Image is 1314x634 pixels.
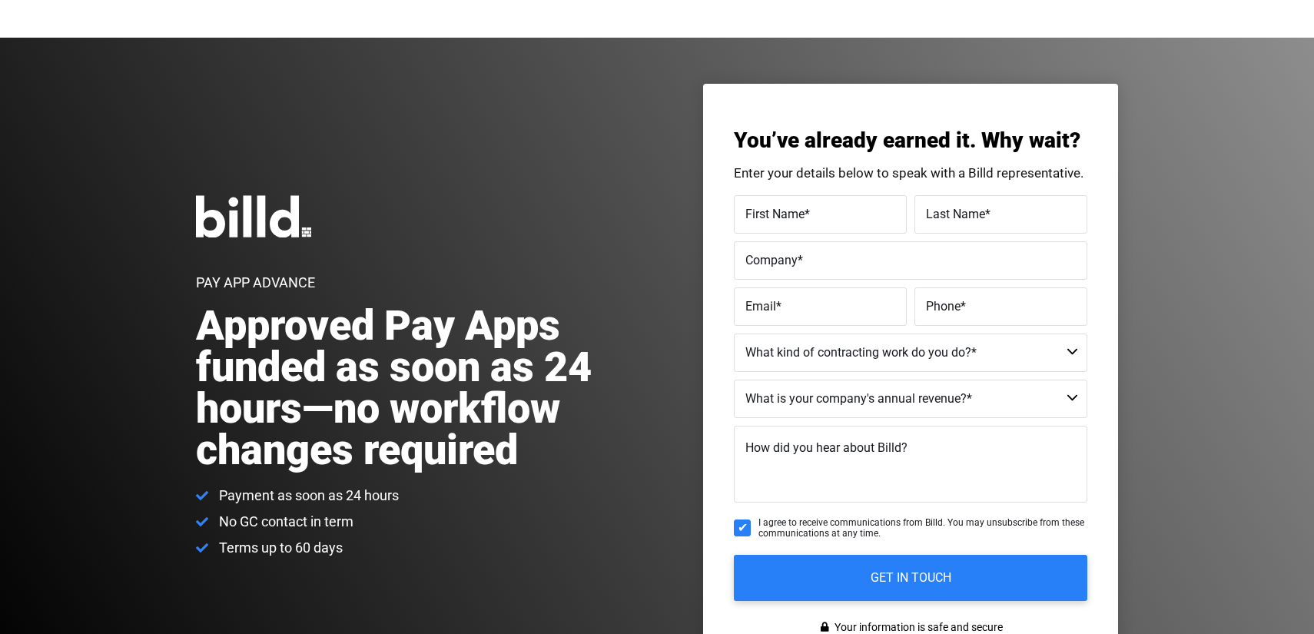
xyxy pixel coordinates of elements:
span: I agree to receive communications from Billd. You may unsubscribe from these communications at an... [758,517,1087,539]
span: Email [745,298,776,313]
h3: You’ve already earned it. Why wait? [734,130,1087,151]
span: Phone [926,298,961,313]
h2: Approved Pay Apps funded as soon as 24 hours—no workflow changes required [196,305,674,471]
span: No GC contact in term [215,513,353,531]
span: Company [745,252,798,267]
span: Payment as soon as 24 hours [215,486,399,505]
span: Last Name [926,206,985,221]
h1: Pay App Advance [196,276,315,290]
span: How did you hear about Billd? [745,440,908,455]
input: GET IN TOUCH [734,555,1087,601]
span: First Name [745,206,805,221]
p: Enter your details below to speak with a Billd representative. [734,167,1087,180]
span: Terms up to 60 days [215,539,343,557]
input: I agree to receive communications from Billd. You may unsubscribe from these communications at an... [734,519,751,536]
